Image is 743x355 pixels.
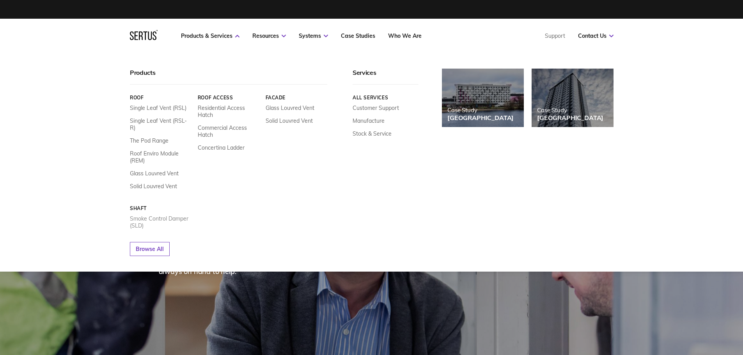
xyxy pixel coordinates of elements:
a: Systems [299,32,328,39]
div: Services [353,69,418,85]
div: Case Study [447,106,514,114]
a: Stock & Service [353,130,392,137]
a: Customer Support [353,104,399,111]
a: Single Leaf Vent (RSL) [130,104,186,111]
a: Roof [130,95,192,101]
a: Residential Access Hatch [197,104,259,118]
a: Shaft [130,205,192,211]
div: [GEOGRAPHIC_DATA] [537,114,603,122]
div: [GEOGRAPHIC_DATA] [447,114,514,122]
a: Browse All [130,242,170,256]
a: Support [545,32,565,39]
a: Glass Louvred Vent [265,104,314,111]
a: Commercial Access Hatch [197,124,259,138]
a: Case Study[GEOGRAPHIC_DATA] [442,69,524,127]
a: All services [353,95,418,101]
a: Facade [265,95,327,101]
div: Case Study [537,106,603,114]
a: Concertina Ladder [197,144,244,151]
a: Case Study[GEOGRAPHIC_DATA] [532,69,614,127]
a: The Pod Range [130,137,168,144]
a: Roof Access [197,95,259,101]
a: Products & Services [181,32,239,39]
a: Contact Us [578,32,614,39]
a: Single Leaf Vent (RSL-R) [130,117,192,131]
a: Smoke Control Damper (SLD) [130,215,192,229]
a: Manufacture [353,117,385,124]
iframe: Chat Widget [704,318,743,355]
a: Roof Enviro Module (REM) [130,150,192,164]
div: Products [130,69,327,85]
a: Solid Louvred Vent [265,117,312,124]
a: Who We Are [388,32,422,39]
a: Solid Louvred Vent [130,183,177,190]
a: Glass Louvred Vent [130,170,179,177]
a: Case Studies [341,32,375,39]
a: Resources [252,32,286,39]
